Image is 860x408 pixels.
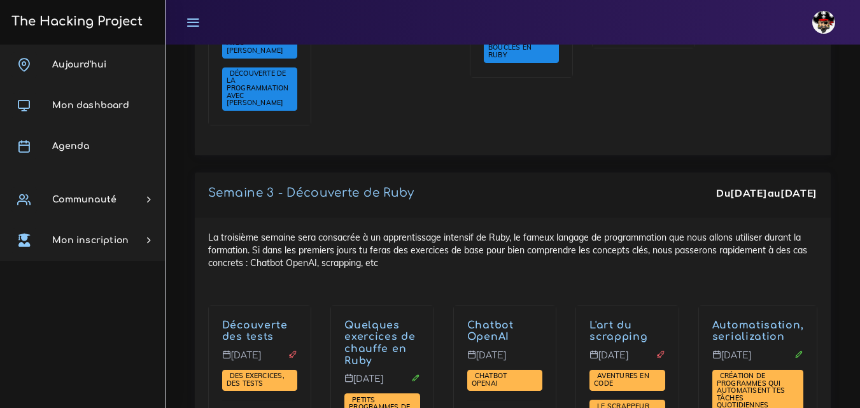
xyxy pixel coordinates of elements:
[467,320,514,343] a: Chatbot OpenAI
[227,16,289,54] span: Découverte de la programmation avec [PERSON_NAME]
[52,195,116,204] span: Communauté
[8,15,143,29] h3: The Hacking Project
[227,69,289,108] a: Découverte de la programmation avec [PERSON_NAME]
[472,371,507,388] span: Chatbot OpenAI
[589,350,665,370] p: [DATE]
[52,60,106,69] span: Aujourd'hui
[227,69,289,107] span: Découverte de la programmation avec [PERSON_NAME]
[472,372,507,388] a: Chatbot OpenAI
[730,186,767,199] strong: [DATE]
[780,186,817,199] strong: [DATE]
[712,350,804,370] p: [DATE]
[222,350,297,370] p: [DATE]
[344,374,419,394] p: [DATE]
[227,371,285,388] span: Des exercices, des tests
[52,236,129,245] span: Mon inscription
[467,350,542,370] p: [DATE]
[594,372,649,388] a: Aventures en code
[488,36,532,59] span: Arrays et boucles en Ruby
[344,320,415,367] a: Quelques exercices de chauffe en Ruby
[589,320,647,343] a: L'art du scrapping
[488,36,532,60] a: Arrays et boucles en Ruby
[716,186,817,200] div: Du au
[812,11,835,34] img: avatar
[52,141,89,151] span: Agenda
[712,320,804,343] a: Automatisation, serialization
[594,371,649,388] span: Aventures en code
[52,101,129,110] span: Mon dashboard
[227,372,285,388] a: Des exercices, des tests
[222,320,288,343] a: Découverte des tests
[208,186,414,199] a: Semaine 3 - Découverte de Ruby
